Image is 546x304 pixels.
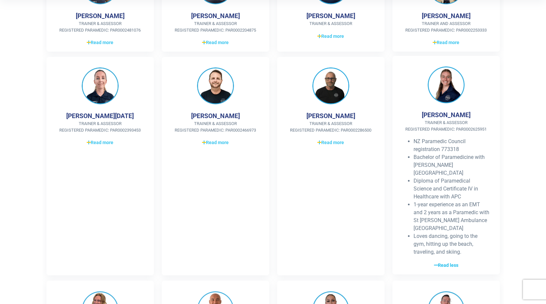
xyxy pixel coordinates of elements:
[57,38,143,46] a: Read more
[403,119,489,132] span: Trainer & Assessor Registered Paramedic: PAR0002625951
[288,20,374,27] span: Trainer & Assessor
[403,261,489,269] a: Read less
[306,12,355,20] h4: [PERSON_NAME]
[306,112,355,120] h4: [PERSON_NAME]
[403,20,489,33] span: Trainer and Assessor Registered Paramedic: PAR0002253333
[422,12,471,20] h4: [PERSON_NAME]
[87,39,113,46] span: Read more
[433,39,459,46] span: Read more
[428,66,465,103] img: Jennifer Prendergast
[197,67,234,104] img: Nathan Seidel
[202,139,229,146] span: Read more
[403,38,489,46] a: Read more
[57,139,143,146] a: Read more
[414,153,489,177] li: Bachelor of Paramedicine with [PERSON_NAME][GEOGRAPHIC_DATA]
[288,32,374,40] a: Read more
[202,39,229,46] span: Read more
[191,112,240,120] h4: [PERSON_NAME]
[317,139,344,146] span: Read more
[317,33,344,40] span: Read more
[57,120,143,133] span: Trainer & Assessor Registered Paramedic: PAR0002393453
[172,120,259,133] span: Trainer & Assessor Registered Paramedic: PAR0002466973
[422,111,471,119] h4: [PERSON_NAME]
[191,12,240,20] h4: [PERSON_NAME]
[87,139,113,146] span: Read more
[414,177,489,201] li: Diploma of Paramedical Science and Certificate IV in Healthcare with APC
[312,67,349,104] img: Mick Jones
[82,67,119,104] img: Sophie Lucia Griffiths
[66,112,134,120] h4: [PERSON_NAME][DATE]
[172,20,259,33] span: Trainer & Assessor Registered Paramedic: PAR0002204875
[172,139,259,146] a: Read more
[414,232,489,256] li: Loves dancing, going to the gym, hitting up the beach, traveling, and skiing.
[288,139,374,146] a: Read more
[414,201,489,232] li: 1-year experience as an EMT and 2 years as a Paramedic with St [PERSON_NAME] Ambulance [GEOGRAPHI...
[57,20,143,33] span: Trainer & Assessor Registered Paramedic: PAR0002481076
[434,262,458,269] span: Read less
[414,138,489,153] li: NZ Paramedic Council registration 773318
[288,120,374,133] span: Trainer & Assessor Registered Paramedic: PAR0002286500
[172,38,259,46] a: Read more
[76,12,125,20] h4: [PERSON_NAME]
